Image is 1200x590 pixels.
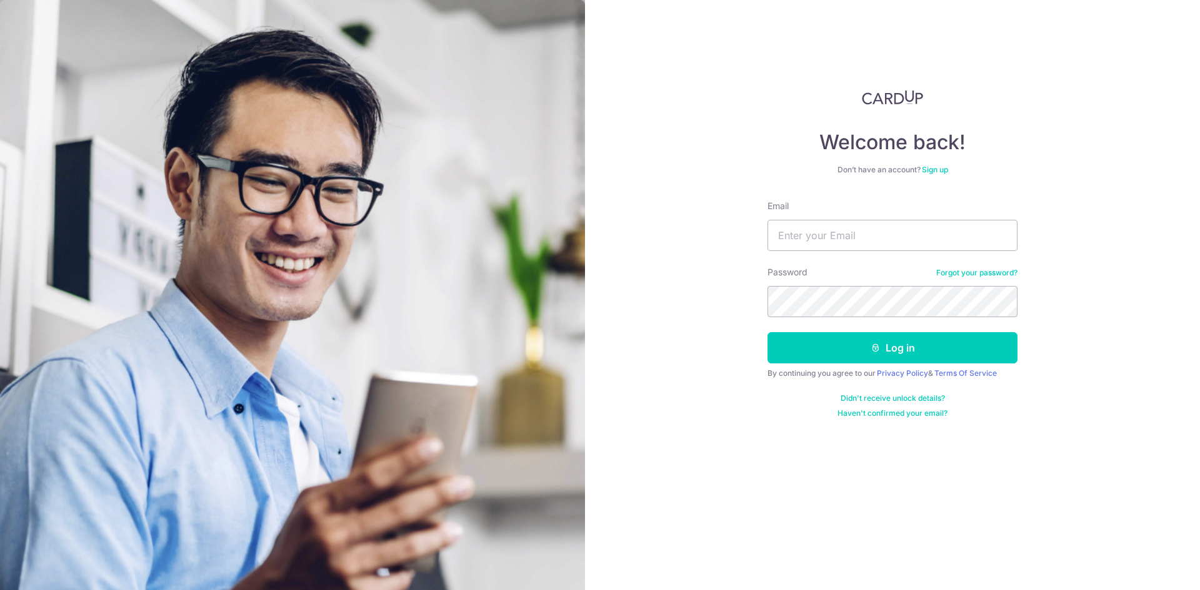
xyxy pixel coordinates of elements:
button: Log in [767,332,1017,363]
a: Terms Of Service [934,368,997,378]
div: Don’t have an account? [767,165,1017,175]
a: Sign up [922,165,948,174]
input: Enter your Email [767,220,1017,251]
img: CardUp Logo [862,90,923,105]
a: Privacy Policy [877,368,928,378]
a: Didn't receive unlock details? [841,393,945,403]
h4: Welcome back! [767,130,1017,155]
a: Forgot your password? [936,268,1017,278]
label: Password [767,266,807,278]
div: By continuing you agree to our & [767,368,1017,378]
label: Email [767,200,789,212]
a: Haven't confirmed your email? [837,408,947,418]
